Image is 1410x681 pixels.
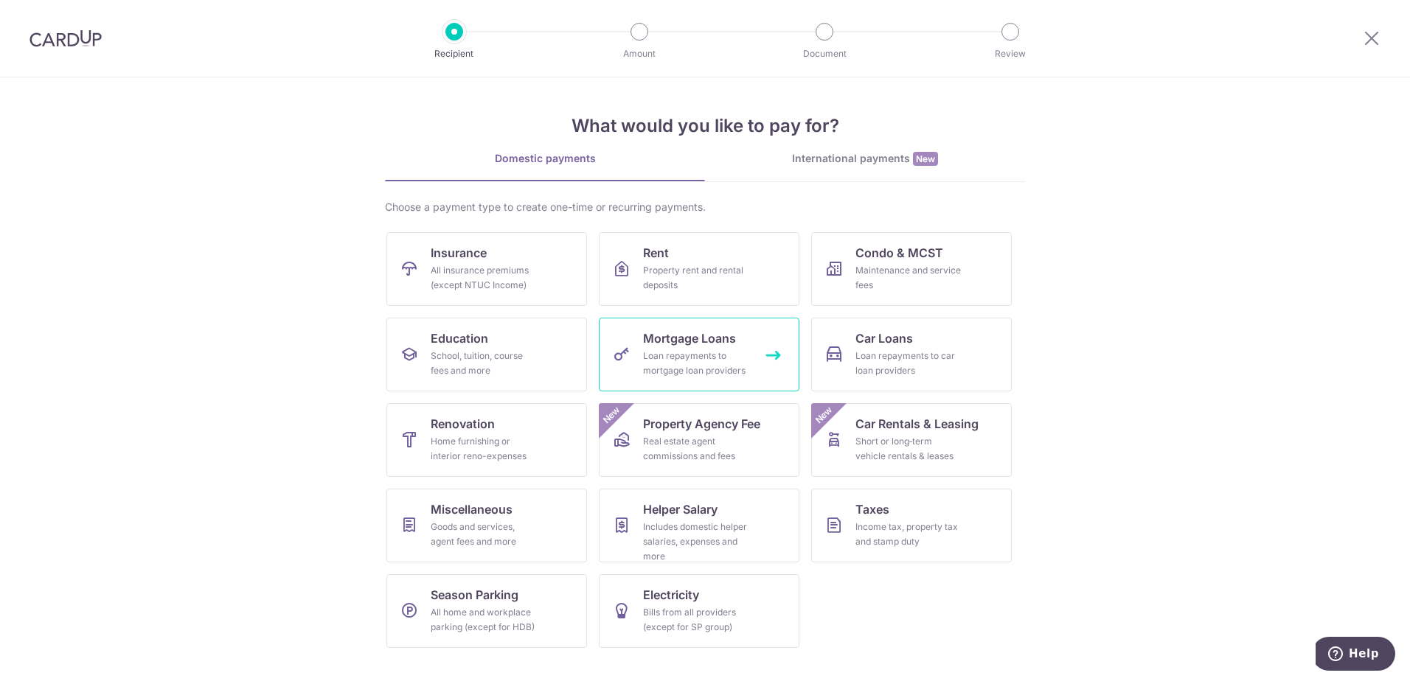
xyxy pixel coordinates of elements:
[913,152,938,166] span: New
[811,232,1012,306] a: Condo & MCSTMaintenance and service fees
[431,434,537,464] div: Home furnishing or interior reno-expenses
[643,263,749,293] div: Property rent and rental deposits
[855,349,962,378] div: Loan repayments to car loan providers
[599,403,799,477] a: Property Agency FeeReal estate agent commissions and feesNew
[855,263,962,293] div: Maintenance and service fees
[431,263,537,293] div: All insurance premiums (except NTUC Income)
[599,318,799,391] a: Mortgage LoansLoan repayments to mortgage loan providers
[431,329,488,347] span: Education
[643,605,749,635] div: Bills from all providers (except for SP group)
[599,574,799,648] a: ElectricityBills from all providers (except for SP group)
[643,244,669,262] span: Rent
[643,329,736,347] span: Mortgage Loans
[386,489,587,562] a: MiscellaneousGoods and services, agent fees and more
[643,415,760,433] span: Property Agency Fee
[386,232,587,306] a: InsuranceAll insurance premiums (except NTUC Income)
[855,329,913,347] span: Car Loans
[385,200,1025,214] div: Choose a payment type to create one-time or recurring payments.
[431,349,537,378] div: School, tuition, course fees and more
[400,46,509,61] p: Recipient
[600,403,624,427] span: New
[855,415,979,433] span: Car Rentals & Leasing
[855,500,889,518] span: Taxes
[585,46,694,61] p: Amount
[811,489,1012,562] a: TaxesIncome tax, property tax and stamp duty
[1316,637,1395,674] iframe: Opens a widget where you can find more information
[643,349,749,378] div: Loan repayments to mortgage loan providers
[386,574,587,648] a: Season ParkingAll home and workplace parking (except for HDB)
[705,151,1025,167] div: International payments
[386,403,587,477] a: RenovationHome furnishing or interior reno-expenses
[386,318,587,391] a: EducationSchool, tuition, course fees and more
[431,244,487,262] span: Insurance
[855,244,943,262] span: Condo & MCST
[855,520,962,549] div: Income tax, property tax and stamp duty
[431,605,537,635] div: All home and workplace parking (except for HDB)
[599,232,799,306] a: RentProperty rent and rental deposits
[431,520,537,549] div: Goods and services, agent fees and more
[956,46,1065,61] p: Review
[643,586,699,604] span: Electricity
[811,403,1012,477] a: Car Rentals & LeasingShort or long‑term vehicle rentals & leasesNew
[770,46,879,61] p: Document
[811,318,1012,391] a: Car LoansLoan repayments to car loan providers
[643,434,749,464] div: Real estate agent commissions and fees
[431,586,518,604] span: Season Parking
[431,500,513,518] span: Miscellaneous
[385,113,1025,139] h4: What would you like to pay for?
[599,489,799,562] a: Helper SalaryIncludes domestic helper salaries, expenses and more
[385,151,705,166] div: Domestic payments
[855,434,962,464] div: Short or long‑term vehicle rentals & leases
[29,29,102,47] img: CardUp
[812,403,836,427] span: New
[643,500,718,518] span: Helper Salary
[431,415,495,433] span: Renovation
[643,520,749,564] div: Includes domestic helper salaries, expenses and more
